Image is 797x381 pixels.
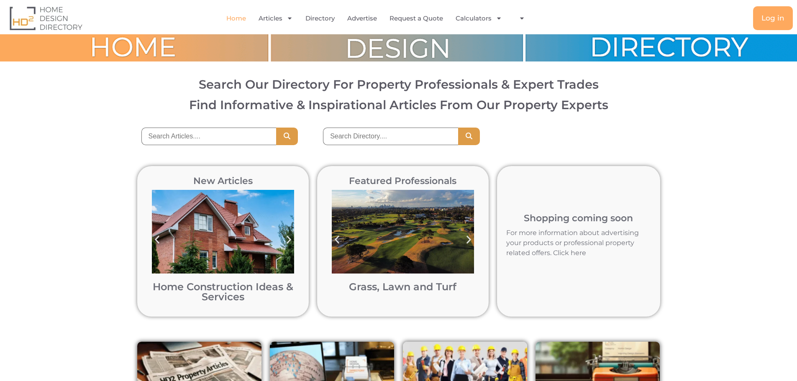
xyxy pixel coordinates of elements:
[328,186,478,306] div: 1 / 12
[459,230,478,249] div: Next slide
[148,230,167,249] div: Previous slide
[328,176,478,186] h2: Featured Professionals
[456,9,502,28] a: Calculators
[753,6,793,30] a: Log in
[305,9,335,28] a: Directory
[226,9,246,28] a: Home
[16,99,781,111] h3: Find Informative & Inspirational Articles From Our Property Experts
[347,9,377,28] a: Advertise
[276,128,298,145] button: Search
[153,281,293,303] a: Home Construction Ideas & Services
[148,176,298,186] h2: New Articles
[16,78,781,90] h2: Search Our Directory For Property Professionals & Expert Trades
[328,230,346,249] div: Previous slide
[323,128,458,145] input: Search Directory....
[141,128,277,145] input: Search Articles....
[259,9,293,28] a: Articles
[390,9,443,28] a: Request a Quote
[332,190,474,274] img: Bonnie Doon Golf Club in Sydney post turf pigment
[148,186,298,306] div: 1 / 12
[162,9,596,28] nav: Menu
[458,128,480,145] button: Search
[279,230,298,249] div: Next slide
[349,281,456,293] a: Grass, Lawn and Turf
[761,15,784,22] span: Log in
